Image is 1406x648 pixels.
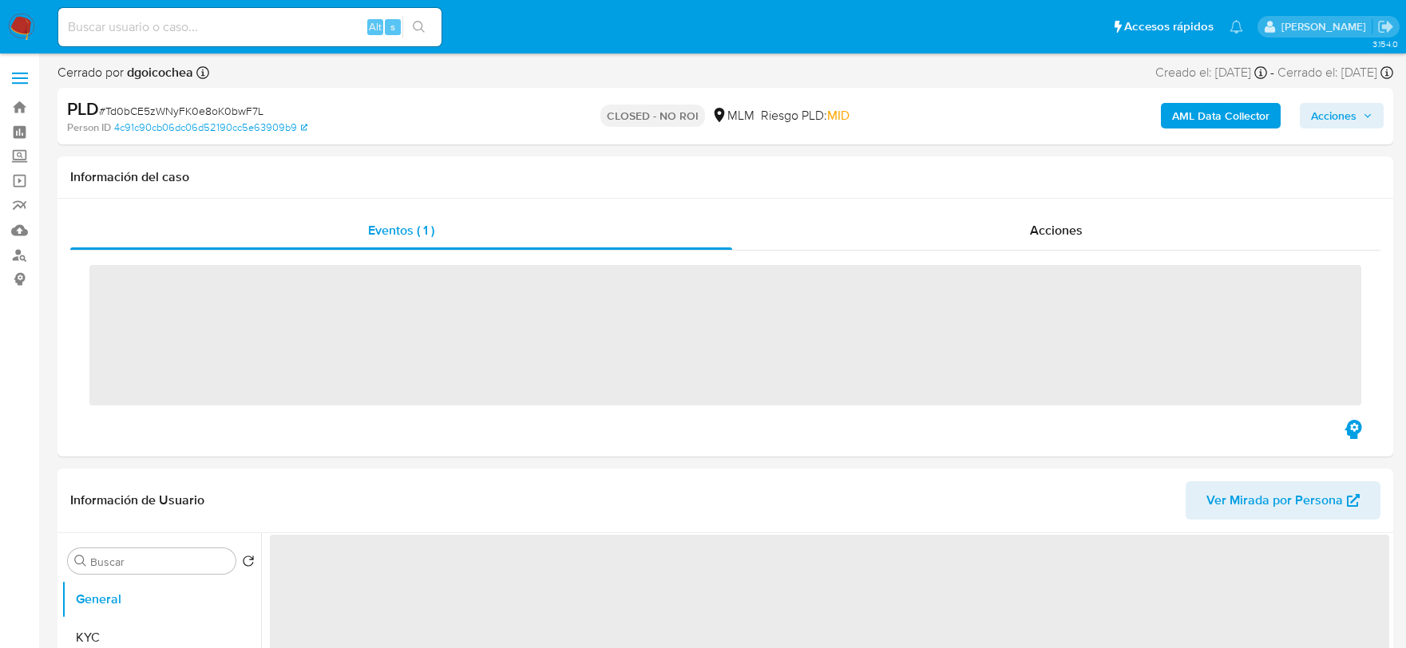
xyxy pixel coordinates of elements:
[1124,18,1214,35] span: Accesos rápidos
[600,105,705,127] p: CLOSED - NO ROI
[761,107,850,124] span: Riesgo PLD:
[1270,64,1274,81] span: -
[61,580,261,618] button: General
[124,63,193,81] b: dgoicochea
[74,555,87,567] button: Buscar
[1300,103,1384,128] button: Acciones
[99,103,263,119] span: # Td0bCE5zWNyFK0e8oK0bwF7L
[67,96,99,121] b: PLD
[1230,20,1243,34] a: Notificaciones
[70,492,204,508] h1: Información de Usuario
[90,555,229,569] input: Buscar
[368,221,434,239] span: Eventos ( 1 )
[711,107,754,124] div: MLM
[1155,64,1267,81] div: Creado el: [DATE]
[827,106,850,124] span: MID
[1277,64,1393,81] div: Cerrado el: [DATE]
[58,17,442,38] input: Buscar usuario o caso...
[1377,18,1394,35] a: Salir
[1206,481,1343,520] span: Ver Mirada por Persona
[1311,103,1356,128] span: Acciones
[67,121,111,135] b: Person ID
[89,265,1361,405] span: ‌
[390,19,395,34] span: s
[114,121,307,135] a: 4c91c90cb06dc06d52190cc5e63909b9
[242,555,255,572] button: Volver al orden por defecto
[1030,221,1083,239] span: Acciones
[369,19,382,34] span: Alt
[1161,103,1281,128] button: AML Data Collector
[1172,103,1269,128] b: AML Data Collector
[57,64,193,81] span: Cerrado por
[402,16,435,38] button: search-icon
[1186,481,1380,520] button: Ver Mirada por Persona
[1281,19,1372,34] p: dalia.goicochea@mercadolibre.com.mx
[70,169,1380,185] h1: Información del caso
